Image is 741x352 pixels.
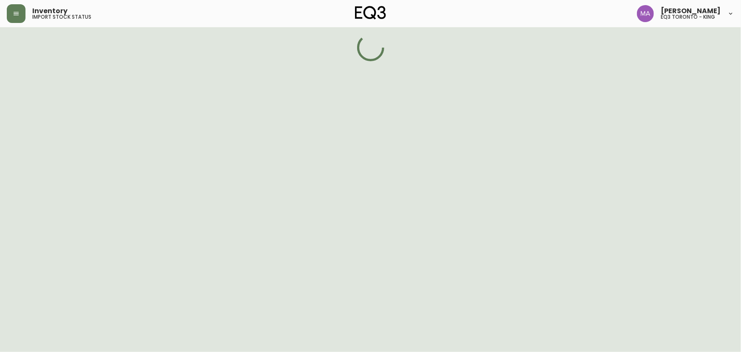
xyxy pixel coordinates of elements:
span: [PERSON_NAME] [661,8,721,14]
h5: import stock status [32,14,91,20]
h5: eq3 toronto - king [661,14,715,20]
span: Inventory [32,8,68,14]
img: logo [355,6,386,20]
img: 4f0989f25cbf85e7eb2537583095d61e [637,5,654,22]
